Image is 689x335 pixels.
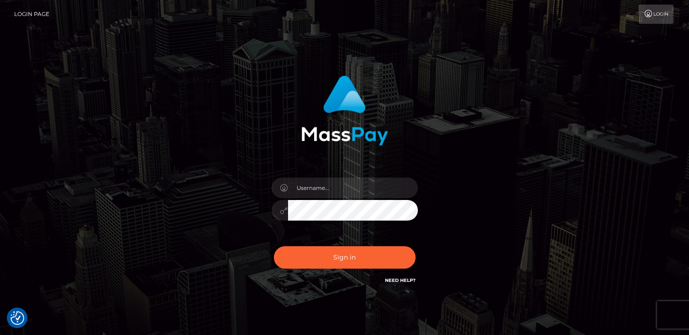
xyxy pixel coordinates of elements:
a: Login [639,5,673,24]
img: MassPay Login [301,76,388,146]
img: Revisit consent button [11,311,24,325]
a: Need Help? [385,277,416,283]
input: Username... [288,178,418,198]
button: Consent Preferences [11,311,24,325]
a: Login Page [14,5,49,24]
button: Sign in [274,246,416,269]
